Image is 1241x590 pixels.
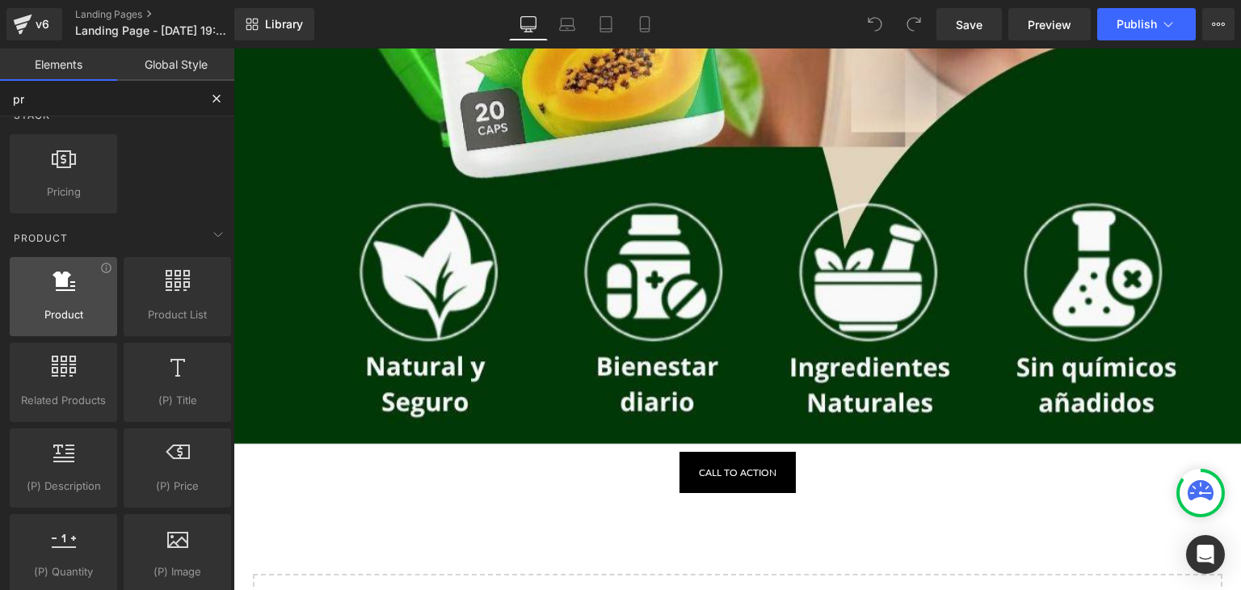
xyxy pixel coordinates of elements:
a: New Library [234,8,314,40]
span: Related Products [15,392,112,409]
div: Open Intercom Messenger [1186,535,1225,574]
button: Redo [898,8,930,40]
span: (P) Price [128,478,226,495]
span: Product List [128,306,226,323]
a: Desktop [509,8,548,40]
a: Landing Pages [75,8,261,21]
a: Preview [1008,8,1091,40]
a: v6 [6,8,62,40]
a: Call To Action [446,403,562,445]
span: Call To Action [465,416,543,432]
button: Undo [859,8,891,40]
div: v6 [32,14,53,35]
span: (P) Title [128,392,226,409]
button: More [1202,8,1235,40]
a: Global Style [117,48,234,81]
span: Publish [1117,18,1157,31]
span: Product [12,230,69,246]
span: Preview [1028,16,1071,33]
span: Landing Page - [DATE] 19:16:19 [75,24,230,37]
span: (P) Image [128,563,226,580]
span: (P) Quantity [15,563,112,580]
span: Product [15,306,112,323]
span: Library [265,17,303,32]
button: Publish [1097,8,1196,40]
div: View Information [100,262,112,274]
a: Mobile [625,8,664,40]
span: Save [956,16,982,33]
a: Laptop [548,8,587,40]
a: Tablet [587,8,625,40]
span: Pricing [15,183,112,200]
span: (P) Description [15,478,112,495]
